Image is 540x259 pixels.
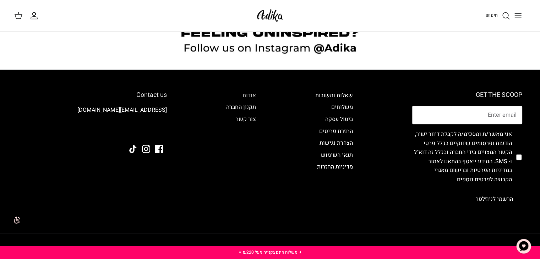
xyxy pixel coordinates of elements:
[142,145,150,153] a: Instagram
[155,145,163,153] a: Facebook
[242,91,256,100] a: אודות
[18,91,167,99] h6: Contact us
[321,151,353,159] a: תנאי השימוש
[129,145,137,153] a: Tiktok
[467,190,522,208] button: הרשמי לניוזלטר
[77,106,167,114] a: [EMAIL_ADDRESS][DOMAIN_NAME]
[30,11,41,20] a: החשבון שלי
[315,91,353,100] a: שאלות ותשובות
[412,130,512,184] label: אני מאשר/ת ומסכימ/ה לקבלת דיוור ישיר, הודעות ופרסומים שיווקיים בכלל פרטי הקשר המצויים בידי החברה ...
[219,91,263,208] div: Secondary navigation
[457,175,493,184] a: לפרטים נוספים
[325,115,353,123] a: ביטול עסקה
[513,236,534,257] button: צ'אט
[255,7,285,24] img: Adika IL
[320,139,353,147] a: הצהרת נגישות
[5,210,25,230] img: accessibility_icon02.svg
[147,126,167,135] img: Adika IL
[486,11,510,20] a: חיפוש
[317,162,353,171] a: מדיניות החזרות
[412,106,522,124] input: Email
[226,103,256,111] a: תקנון החברה
[319,127,353,136] a: החזרת פריטים
[510,8,526,23] button: Toggle menu
[238,249,302,255] a: ✦ משלוח חינם בקנייה מעל ₪220 ✦
[308,91,360,208] div: Secondary navigation
[331,103,353,111] a: משלוחים
[486,12,498,18] span: חיפוש
[412,91,522,99] h6: GET THE SCOOP
[236,115,256,123] a: צור קשר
